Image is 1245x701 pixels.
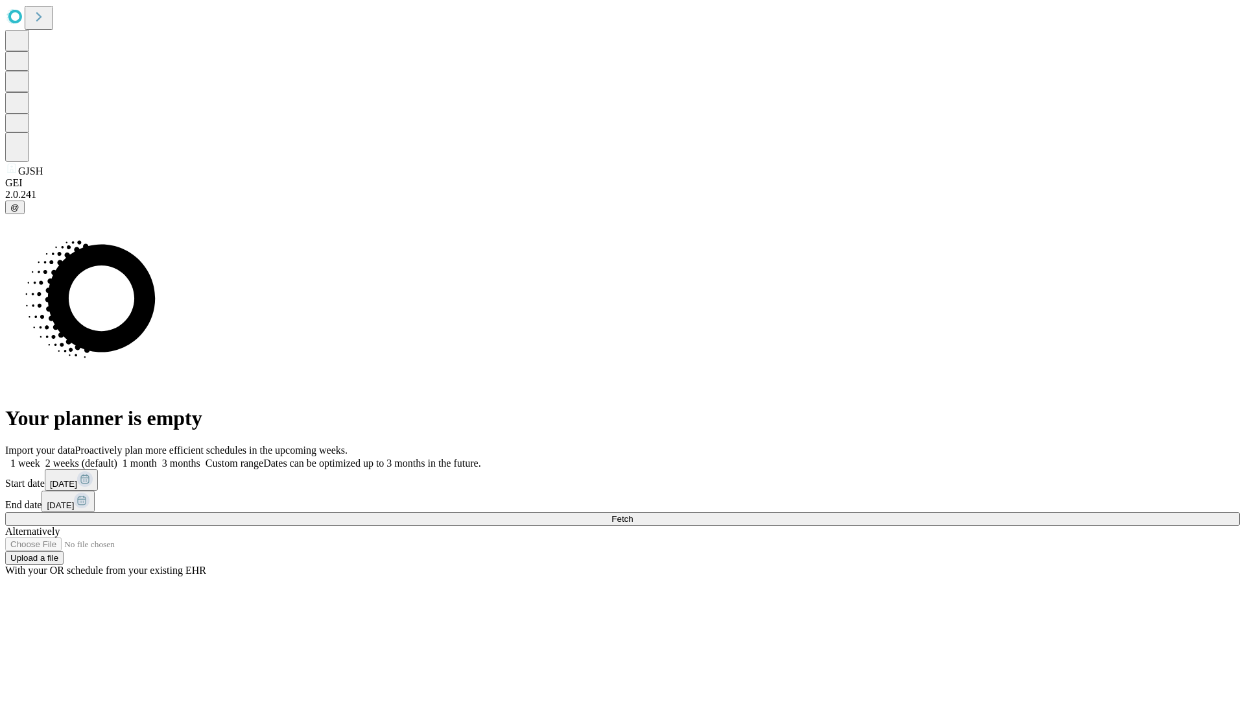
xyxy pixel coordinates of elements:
span: 2 weeks (default) [45,458,117,469]
span: 1 month [123,458,157,469]
span: [DATE] [50,479,77,489]
span: Alternatively [5,526,60,537]
div: GEI [5,177,1240,189]
div: 2.0.241 [5,189,1240,201]
span: Fetch [611,514,633,524]
span: Import your data [5,445,75,456]
span: Dates can be optimized up to 3 months in the future. [263,458,480,469]
button: Fetch [5,512,1240,526]
button: [DATE] [41,491,95,512]
span: 1 week [10,458,40,469]
span: @ [10,203,19,212]
h1: Your planner is empty [5,406,1240,430]
span: Custom range [206,458,263,469]
span: Proactively plan more efficient schedules in the upcoming weeks. [75,445,348,456]
div: End date [5,491,1240,512]
span: 3 months [162,458,200,469]
span: GJSH [18,166,43,177]
span: With your OR schedule from your existing EHR [5,565,206,576]
div: Start date [5,469,1240,491]
button: @ [5,201,25,214]
button: Upload a file [5,551,64,565]
span: [DATE] [47,500,74,510]
button: [DATE] [45,469,98,491]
